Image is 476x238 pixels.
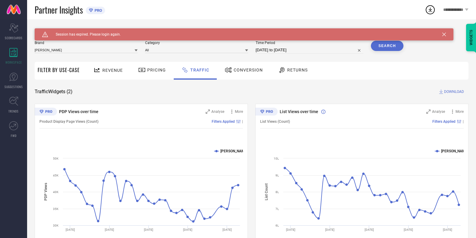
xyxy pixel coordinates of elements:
span: PDP Views over time [59,109,98,114]
span: Pricing [147,68,166,72]
div: Premium [255,108,278,117]
text: 40K [53,190,59,194]
div: Open download list [425,4,436,15]
span: WORKSPACE [5,60,22,65]
text: [DATE] [365,228,374,231]
span: Conversion [234,68,263,72]
div: Premium [35,108,57,117]
span: Time Period [256,41,363,45]
text: [DATE] [404,228,413,231]
text: [DATE] [443,228,452,231]
tspan: PDP Views [44,183,48,201]
span: SCORECARDS [5,36,23,40]
span: Revenue [102,68,123,73]
span: Category [145,41,248,45]
text: [DATE] [105,228,114,231]
text: 30K [53,224,59,227]
text: [DATE] [66,228,75,231]
span: Product Display Page Views (Count) [39,119,98,124]
span: More [456,109,464,114]
text: 45K [53,174,59,177]
span: Partner Insights [35,4,83,16]
text: [DATE] [325,228,334,231]
span: Brand [35,41,138,45]
button: Search [371,41,403,51]
svg: Zoom [426,109,431,114]
text: 6L [275,224,279,227]
svg: Zoom [206,109,210,114]
text: 9L [275,174,279,177]
input: Select time period [256,46,363,54]
span: Filter By Use-Case [38,66,80,74]
span: Returns [287,68,308,72]
span: Session has expired. Please login again. [48,32,121,36]
text: 10L [274,157,279,160]
span: Analyse [432,109,445,114]
span: TRENDS [8,109,19,113]
span: PRO [93,8,102,13]
span: More [235,109,243,114]
text: [PERSON_NAME] [220,149,248,153]
span: Filters Applied [432,119,456,124]
text: [DATE] [286,228,295,231]
span: | [463,119,464,124]
text: [PERSON_NAME] [441,149,468,153]
text: 50K [53,157,59,160]
text: [DATE] [144,228,153,231]
span: FWD [11,133,17,138]
span: Traffic [190,68,209,72]
text: [DATE] [183,228,192,231]
span: SUGGESTIONS [5,84,23,89]
tspan: List Count [264,183,269,200]
text: [DATE] [222,228,232,231]
text: 7L [275,207,279,211]
text: 35K [53,207,59,211]
span: DOWNLOAD [444,89,464,95]
span: Filters Applied [212,119,235,124]
text: 8L [275,190,279,194]
span: List Views (Count) [260,119,290,124]
span: List Views over time [280,109,318,114]
span: Traffic Widgets ( 2 ) [35,89,73,95]
span: Analyse [211,109,224,114]
span: | [242,119,243,124]
span: SYSTEM WORKSPACE [35,28,76,33]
